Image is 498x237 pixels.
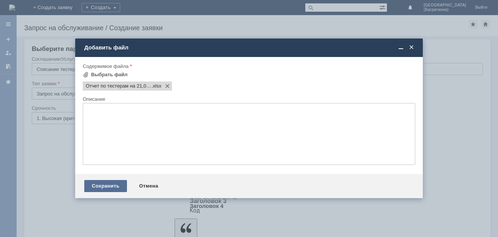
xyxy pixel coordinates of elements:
[83,97,414,102] div: Описание
[83,64,414,69] div: Содержимое файла
[397,44,405,51] span: Свернуть (Ctrl + M)
[84,44,415,51] div: Добавить файл
[408,44,415,51] span: Закрыть
[91,72,128,78] div: Выбрать файл
[152,83,161,89] span: Отчет по тестерам на 21,08,25.xlsx
[86,83,152,89] span: Отчет по тестерам на 21,08,25.xlsx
